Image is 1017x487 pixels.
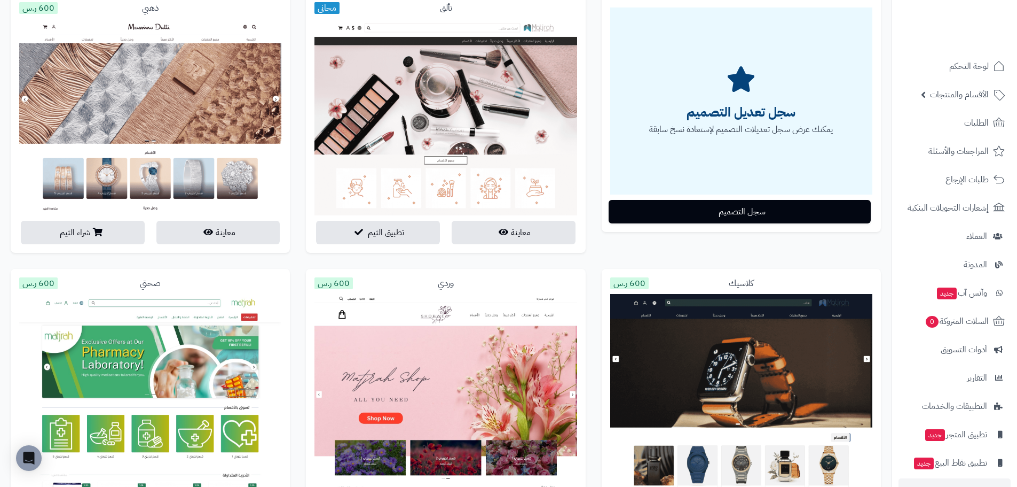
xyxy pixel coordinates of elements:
a: أدوات التسويق [898,337,1011,362]
a: لوحة التحكم [898,53,1011,79]
a: إشعارات التحويلات البنكية [898,195,1011,221]
a: تطبيق المتجرجديد [898,422,1011,447]
div: تألق [314,2,577,14]
span: 0 [926,316,939,328]
div: وردي [314,277,577,290]
span: العملاء [966,229,987,244]
span: 600 ر.س [610,277,649,289]
a: العملاء [898,223,1011,249]
button: معاينة [156,221,280,244]
span: السلات المتروكة [925,314,989,329]
div: صحتي [19,277,281,290]
div: يمكنك عرض سجل تعديلات التصميم لإستعادة نسخ سابقة [610,7,872,195]
span: جديد [925,429,945,441]
span: مجاني [314,2,340,14]
div: كلاسيك [610,277,872,290]
span: الأقسام والمنتجات [930,87,989,102]
span: المدونة [964,257,987,272]
a: طلبات الإرجاع [898,167,1011,192]
button: شراء الثيم [21,221,145,244]
span: جديد [914,458,934,469]
span: 600 ر.س [19,2,58,14]
span: التقارير [967,370,987,385]
span: طلبات الإرجاع [945,172,989,187]
span: الطلبات [964,115,989,130]
a: المدونة [898,252,1011,277]
span: وآتس آب [936,285,987,300]
span: إشعارات التحويلات البنكية [908,200,989,215]
h2: سجل تعديل التصميم [610,102,872,123]
span: المراجعات والأسئلة [928,144,989,159]
button: تطبيق الثيم [316,221,440,244]
span: تطبيق المتجر [924,427,987,442]
img: logo-2.png [944,24,1007,47]
a: الطلبات [898,110,1011,136]
span: 600 ر.س [19,277,58,289]
a: تطبيق نقاط البيعجديد [898,450,1011,476]
button: معاينة [452,221,575,244]
a: وآتس آبجديد [898,280,1011,306]
a: التطبيقات والخدمات [898,393,1011,419]
div: Open Intercom Messenger [16,445,42,471]
span: جديد [937,288,957,299]
a: التقارير [898,365,1011,391]
span: تطبيق الثيم [368,226,404,239]
span: أدوات التسويق [941,342,987,357]
span: التطبيقات والخدمات [922,399,987,414]
span: 600 ر.س [314,277,353,289]
div: ذهبي [19,2,281,14]
a: السلات المتروكة0 [898,308,1011,334]
span: لوحة التحكم [949,59,989,74]
span: تطبيق نقاط البيع [913,455,987,470]
a: المراجعات والأسئلة [898,138,1011,164]
button: سجل التصميم [609,200,871,223]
